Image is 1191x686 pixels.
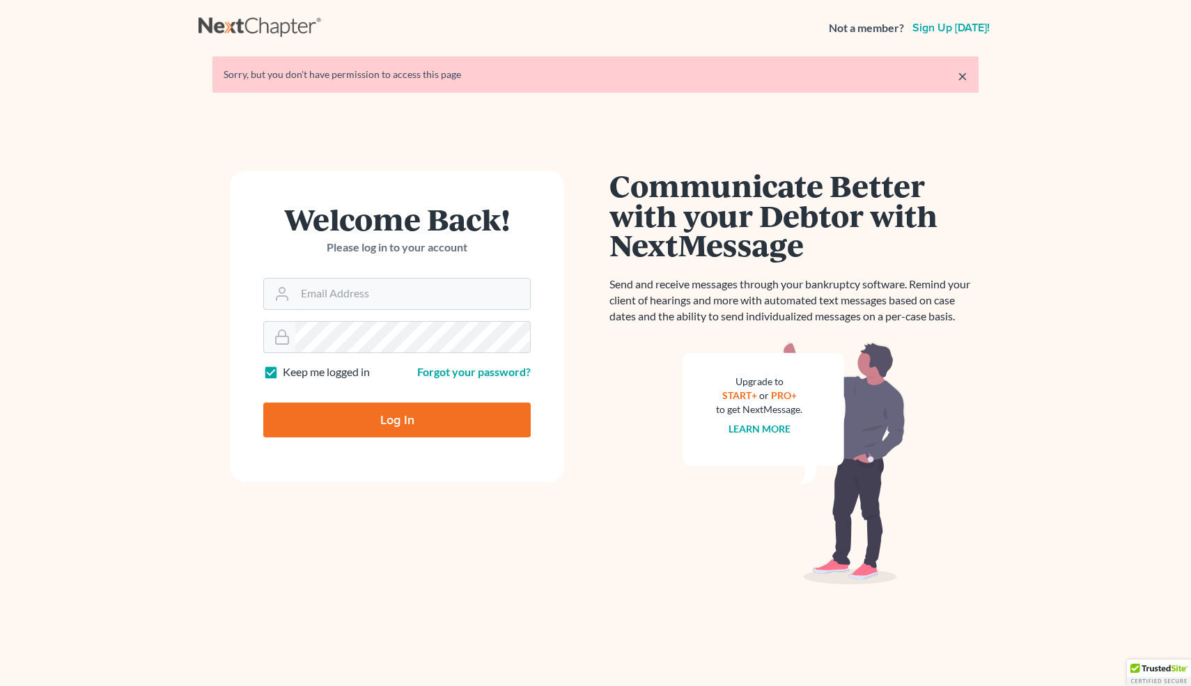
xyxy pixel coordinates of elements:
[759,389,769,401] span: or
[224,68,967,81] div: Sorry, but you don't have permission to access this page
[729,423,791,435] a: Learn more
[263,403,531,437] input: Log In
[829,20,904,36] strong: Not a member?
[295,279,530,309] input: Email Address
[683,341,905,585] img: nextmessage_bg-59042aed3d76b12b5cd301f8e5b87938c9018125f34e5fa2b7a6b67550977c72.svg
[609,171,979,260] h1: Communicate Better with your Debtor with NextMessage
[1127,660,1191,686] div: TrustedSite Certified
[283,364,370,380] label: Keep me logged in
[417,365,531,378] a: Forgot your password?
[958,68,967,84] a: ×
[716,375,802,389] div: Upgrade to
[722,389,757,401] a: START+
[910,22,992,33] a: Sign up [DATE]!
[609,276,979,325] p: Send and receive messages through your bankruptcy software. Remind your client of hearings and mo...
[263,204,531,234] h1: Welcome Back!
[771,389,797,401] a: PRO+
[716,403,802,416] div: to get NextMessage.
[263,240,531,256] p: Please log in to your account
